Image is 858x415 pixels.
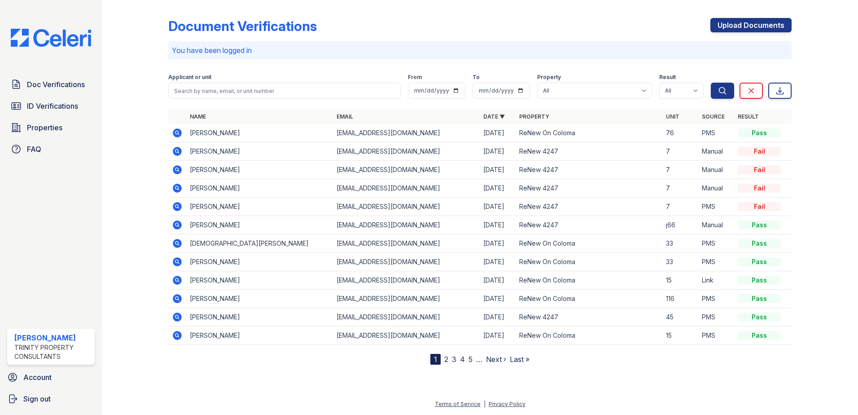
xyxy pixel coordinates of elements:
span: Account [23,372,52,383]
td: [DATE] [480,327,516,345]
span: FAQ [27,144,41,155]
td: [EMAIL_ADDRESS][DOMAIN_NAME] [333,179,480,198]
a: Account [4,368,98,386]
td: [DATE] [480,198,516,216]
td: ReNew On Coloma [516,327,662,345]
a: Unit [666,113,679,120]
td: 76 [662,124,698,142]
td: Link [698,271,734,290]
div: Pass [738,276,781,285]
a: Terms of Service [435,401,481,407]
span: Doc Verifications [27,79,85,90]
span: ID Verifications [27,101,78,111]
a: Upload Documents [710,18,792,32]
td: PMS [698,327,734,345]
td: [EMAIL_ADDRESS][DOMAIN_NAME] [333,124,480,142]
a: Privacy Policy [489,401,525,407]
td: [DATE] [480,290,516,308]
td: ReNew 4247 [516,142,662,161]
a: Date ▼ [483,113,505,120]
td: 7 [662,161,698,179]
div: Pass [738,239,781,248]
a: 3 [452,355,456,364]
td: [PERSON_NAME] [186,290,333,308]
label: Applicant or unit [168,74,211,81]
td: 7 [662,179,698,198]
td: [PERSON_NAME] [186,179,333,198]
td: [DATE] [480,234,516,253]
td: ReNew On Coloma [516,290,662,308]
a: Email [337,113,353,120]
td: 15 [662,271,698,290]
td: [DATE] [480,308,516,327]
td: [PERSON_NAME] [186,308,333,327]
td: [PERSON_NAME] [186,327,333,345]
td: PMS [698,234,734,253]
td: Manual [698,161,734,179]
td: PMS [698,308,734,327]
td: [PERSON_NAME] [186,124,333,142]
div: Pass [738,257,781,266]
td: [DATE] [480,161,516,179]
td: ReNew On Coloma [516,124,662,142]
a: 5 [468,355,473,364]
a: Doc Verifications [7,75,95,93]
span: Properties [27,122,62,133]
div: Pass [738,331,781,340]
td: PMS [698,253,734,271]
a: 2 [444,355,448,364]
td: [DATE] [480,271,516,290]
td: [DEMOGRAPHIC_DATA][PERSON_NAME] [186,234,333,253]
a: Result [738,113,759,120]
td: ReNew On Coloma [516,253,662,271]
td: ReNew 4247 [516,161,662,179]
input: Search by name, email, or unit number [168,83,401,99]
span: … [476,354,482,365]
td: j66 [662,216,698,234]
div: Trinity Property Consultants [14,343,91,361]
td: [PERSON_NAME] [186,216,333,234]
p: You have been logged in [172,45,788,56]
div: [PERSON_NAME] [14,332,91,343]
div: Pass [738,128,781,137]
div: | [484,401,486,407]
td: 45 [662,308,698,327]
td: [EMAIL_ADDRESS][DOMAIN_NAME] [333,327,480,345]
td: ReNew On Coloma [516,234,662,253]
td: Manual [698,142,734,161]
td: ReNew On Coloma [516,271,662,290]
td: [PERSON_NAME] [186,161,333,179]
td: [EMAIL_ADDRESS][DOMAIN_NAME] [333,253,480,271]
td: 7 [662,198,698,216]
td: [PERSON_NAME] [186,142,333,161]
td: ReNew 4247 [516,198,662,216]
label: Result [659,74,676,81]
img: CE_Logo_Blue-a8612792a0a2168367f1c8372b55b34899dd931a85d93a1a3d3e32e68fde9ad4.png [4,29,98,47]
td: [EMAIL_ADDRESS][DOMAIN_NAME] [333,142,480,161]
a: Last » [510,355,530,364]
label: To [473,74,480,81]
button: Sign out [4,390,98,408]
div: Document Verifications [168,18,317,34]
span: Sign out [23,393,51,404]
td: [EMAIL_ADDRESS][DOMAIN_NAME] [333,308,480,327]
td: [DATE] [480,142,516,161]
td: Manual [698,216,734,234]
td: [EMAIL_ADDRESS][DOMAIN_NAME] [333,271,480,290]
td: [EMAIL_ADDRESS][DOMAIN_NAME] [333,161,480,179]
td: [PERSON_NAME] [186,271,333,290]
td: [DATE] [480,124,516,142]
td: PMS [698,198,734,216]
td: Manual [698,179,734,198]
div: Pass [738,313,781,322]
td: 116 [662,290,698,308]
a: Properties [7,119,95,137]
td: ReNew 4247 [516,216,662,234]
a: Property [519,113,549,120]
td: 33 [662,253,698,271]
div: 1 [430,354,441,365]
td: [DATE] [480,179,516,198]
div: Pass [738,221,781,230]
a: FAQ [7,140,95,158]
div: Fail [738,147,781,156]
